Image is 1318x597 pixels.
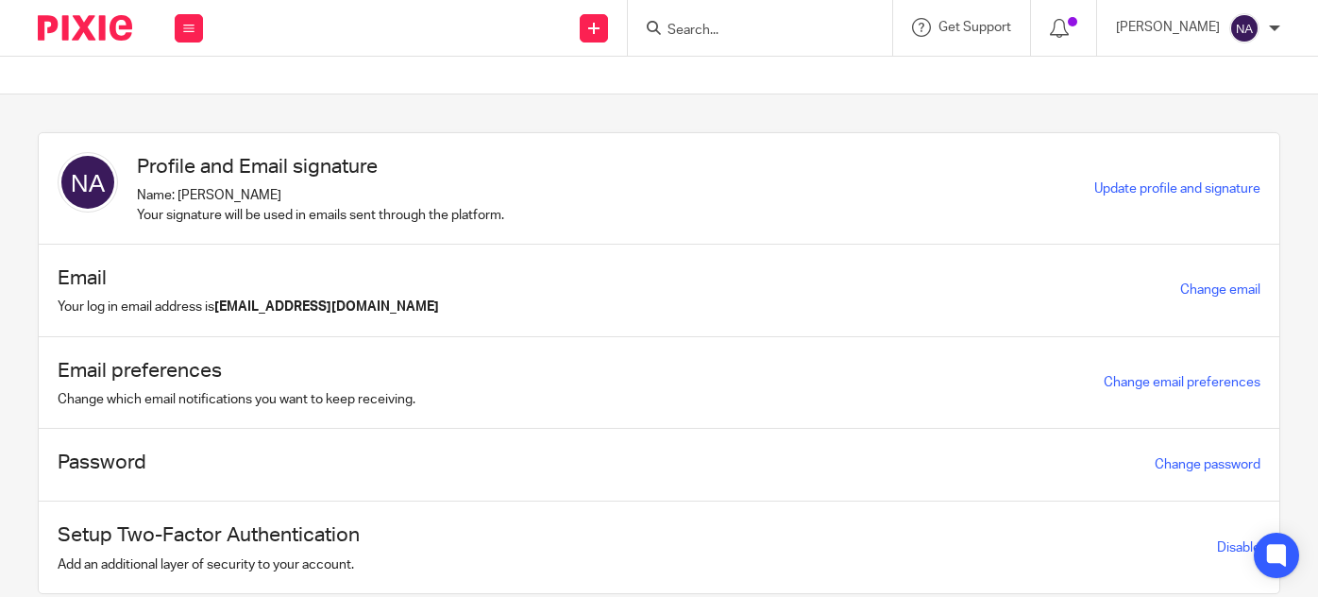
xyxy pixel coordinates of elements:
p: Name: [PERSON_NAME] Your signature will be used in emails sent through the platform. [137,186,504,225]
a: Change password [1155,458,1260,471]
img: svg%3E [58,152,118,213]
p: [PERSON_NAME] [1116,18,1220,37]
p: Add an additional layer of security to your account. [58,555,360,574]
input: Search [666,23,836,40]
h1: Email [58,264,439,293]
img: Pixie [38,15,132,41]
span: Get Support [938,21,1011,34]
h1: Password [58,448,146,477]
b: [EMAIL_ADDRESS][DOMAIN_NAME] [214,300,439,314]
p: Your log in email address is [58,298,439,316]
h1: Setup Two-Factor Authentication [58,520,360,550]
a: Change email preferences [1104,376,1260,389]
h1: Profile and Email signature [137,152,504,181]
a: Disable [1217,541,1260,554]
h1: Email preferences [58,356,415,385]
a: Change email [1180,283,1260,297]
img: svg%3E [1229,13,1259,43]
p: Change which email notifications you want to keep receiving. [58,390,415,409]
a: Update profile and signature [1094,182,1260,196]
